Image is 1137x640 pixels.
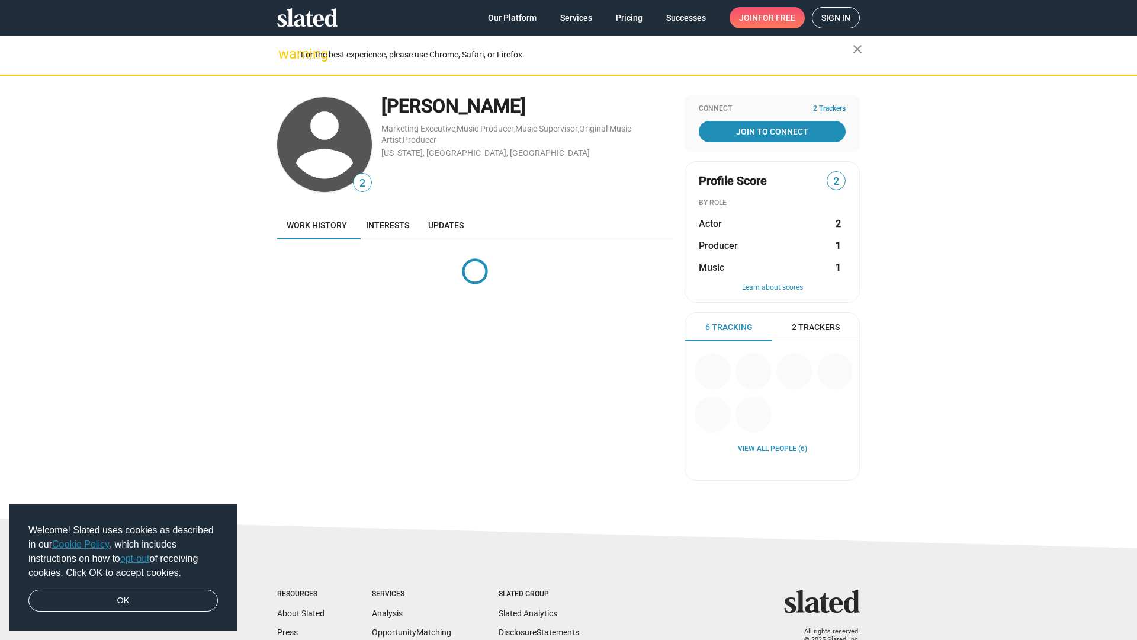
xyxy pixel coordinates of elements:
a: dismiss cookie message [28,590,218,612]
span: Services [560,7,592,28]
span: Profile Score [699,173,767,189]
span: Pricing [616,7,643,28]
span: Join [739,7,795,28]
a: Producer [403,135,436,145]
a: Music Producer [457,124,514,133]
a: Work history [277,211,356,239]
span: Updates [428,220,464,230]
a: Joinfor free [730,7,805,28]
span: Join To Connect [701,121,843,142]
span: 2 [827,174,845,190]
a: Successes [657,7,715,28]
a: Original Music Artist [381,124,631,145]
div: [PERSON_NAME] [381,94,673,119]
span: 2 Trackers [792,322,840,333]
span: , [514,126,515,133]
span: , [402,137,403,144]
span: , [578,126,579,133]
a: Music Supervisor [515,124,578,133]
div: Resources [277,590,325,599]
a: OpportunityMatching [372,628,451,637]
span: Successes [666,7,706,28]
span: 2 Trackers [813,104,846,114]
a: Sign in [812,7,860,28]
a: Press [277,628,298,637]
span: , [455,126,457,133]
button: Learn about scores [699,283,846,293]
a: Analysis [372,609,403,618]
a: Cookie Policy [52,539,110,549]
div: Connect [699,104,846,114]
a: Interests [356,211,419,239]
strong: 2 [836,217,841,230]
a: Marketing Executive [381,124,455,133]
a: Services [551,7,602,28]
span: Our Platform [488,7,537,28]
span: Sign in [821,8,850,28]
span: Interests [366,220,409,230]
a: Join To Connect [699,121,846,142]
strong: 1 [836,239,841,252]
div: cookieconsent [9,504,237,631]
span: Welcome! Slated uses cookies as described in our , which includes instructions on how to of recei... [28,523,218,580]
span: Music [699,261,724,274]
span: for free [758,7,795,28]
a: Our Platform [478,7,546,28]
mat-icon: warning [278,47,293,61]
strong: 1 [836,261,841,274]
a: opt-out [120,553,150,564]
a: About Slated [277,609,325,618]
a: View all People (6) [738,444,807,454]
mat-icon: close [850,42,865,56]
div: BY ROLE [699,199,846,208]
div: Slated Group [499,590,579,599]
span: 2 [354,175,371,191]
a: Slated Analytics [499,609,557,618]
div: For the best experience, please use Chrome, Safari, or Firefox. [301,47,853,63]
span: 6 Tracking [705,322,753,333]
a: DisclosureStatements [499,628,579,637]
span: Actor [699,217,722,230]
span: Producer [699,239,738,252]
span: Work history [287,220,347,230]
a: Updates [419,211,473,239]
a: Pricing [606,7,652,28]
a: [US_STATE], [GEOGRAPHIC_DATA], [GEOGRAPHIC_DATA] [381,148,590,158]
div: Services [372,590,451,599]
